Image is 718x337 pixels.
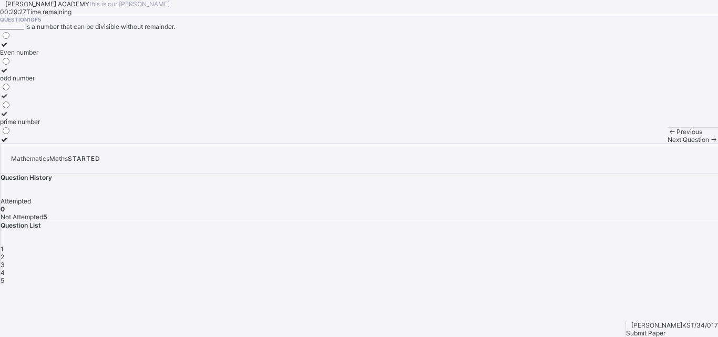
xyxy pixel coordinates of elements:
span: Not Attempted [1,213,43,221]
span: Question List [1,221,41,229]
span: Mathematics [11,155,49,162]
span: [PERSON_NAME] [631,321,682,329]
span: 4 [1,269,5,277]
b: 5 [43,213,47,221]
span: Maths [49,155,68,162]
span: 2 [1,253,4,261]
span: Next Question [668,136,709,144]
span: Previous [676,128,702,136]
span: KST/34/017 [682,321,718,329]
span: 3 [1,261,5,269]
span: Attempted [1,197,31,205]
span: 1 [1,245,4,253]
span: Question History [1,173,52,181]
span: Time remaining [26,8,71,16]
b: 0 [1,205,5,213]
span: Submit Paper [626,329,665,337]
span: STARTED [68,155,100,162]
span: 5 [1,277,4,284]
